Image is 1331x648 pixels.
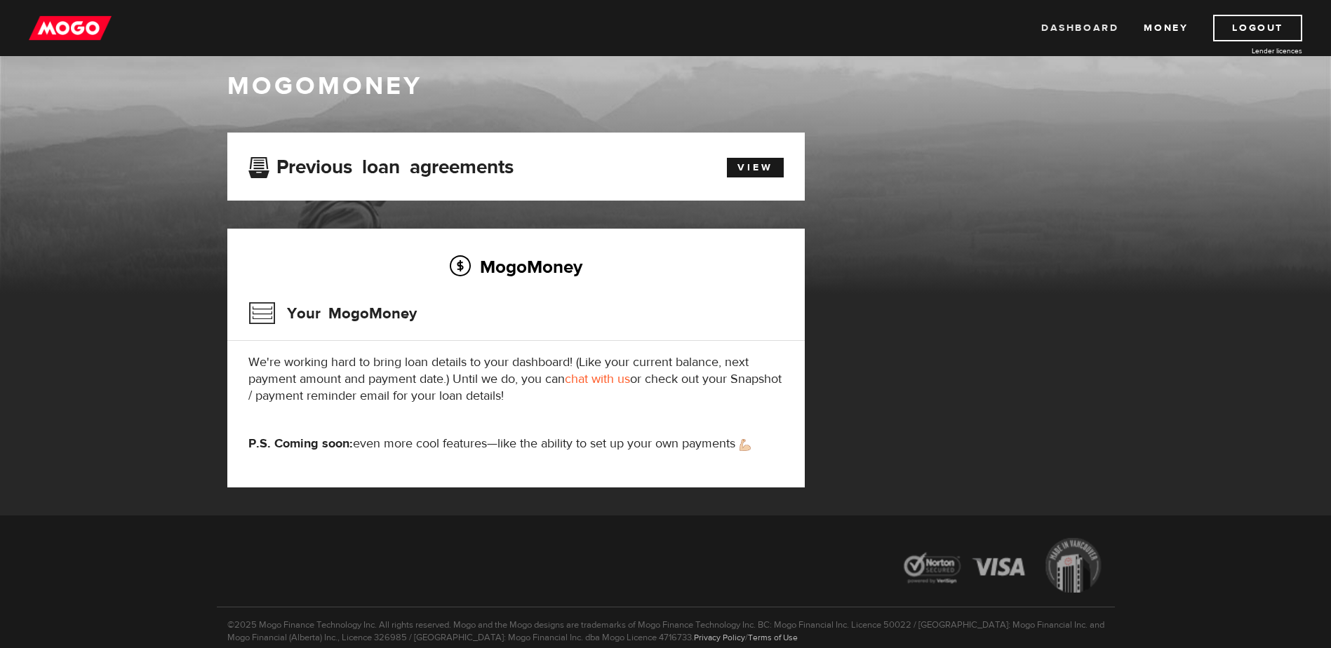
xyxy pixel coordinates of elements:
a: Logout [1213,15,1302,41]
h1: MogoMoney [227,72,1104,101]
a: Lender licences [1197,46,1302,56]
p: ©2025 Mogo Finance Technology Inc. All rights reserved. Mogo and the Mogo designs are trademarks ... [217,607,1115,644]
iframe: LiveChat chat widget [1050,322,1331,648]
h3: Previous loan agreements [248,156,514,174]
img: legal-icons-92a2ffecb4d32d839781d1b4e4802d7b.png [890,527,1115,607]
img: mogo_logo-11ee424be714fa7cbb0f0f49df9e16ec.png [29,15,112,41]
a: Terms of Use [748,632,798,643]
a: chat with us [565,371,630,387]
a: Privacy Policy [694,632,745,643]
img: strong arm emoji [740,439,751,451]
p: We're working hard to bring loan details to your dashboard! (Like your current balance, next paym... [248,354,784,405]
h3: Your MogoMoney [248,295,417,332]
strong: P.S. Coming soon: [248,436,353,452]
a: Dashboard [1041,15,1118,41]
h2: MogoMoney [248,252,784,281]
p: even more cool features—like the ability to set up your own payments [248,436,784,452]
a: View [727,158,784,177]
a: Money [1144,15,1188,41]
